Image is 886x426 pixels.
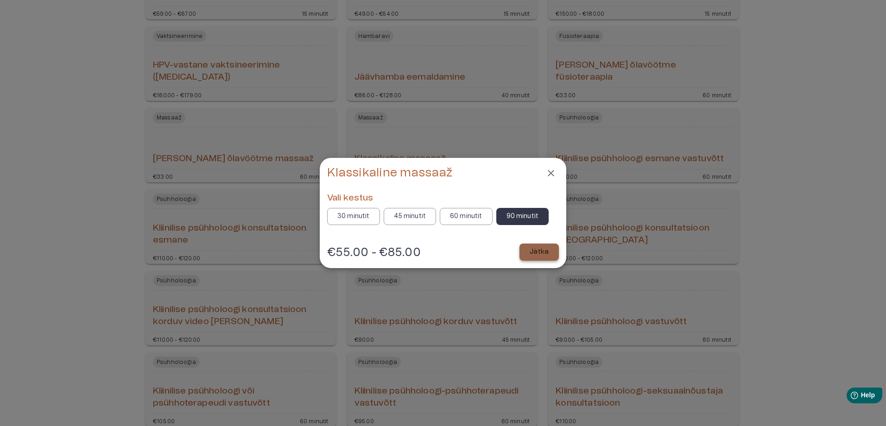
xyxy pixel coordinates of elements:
[543,165,559,181] button: Close
[814,384,886,410] iframe: Help widget launcher
[530,247,549,257] p: Jätka
[337,212,370,221] p: 30 minutit
[496,208,549,225] button: 90 minutit
[327,165,452,180] h4: Klassikaline massaaž
[327,245,421,260] h4: €55.00 - €85.00
[384,208,437,225] button: 45 minutit
[394,212,426,221] p: 45 minutit
[450,212,482,221] p: 60 minutit
[327,208,380,225] button: 30 minutit
[506,212,539,221] p: 90 minutit
[440,208,493,225] button: 60 minutit
[519,244,559,261] button: Jätka
[327,192,559,205] h6: Vali kestus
